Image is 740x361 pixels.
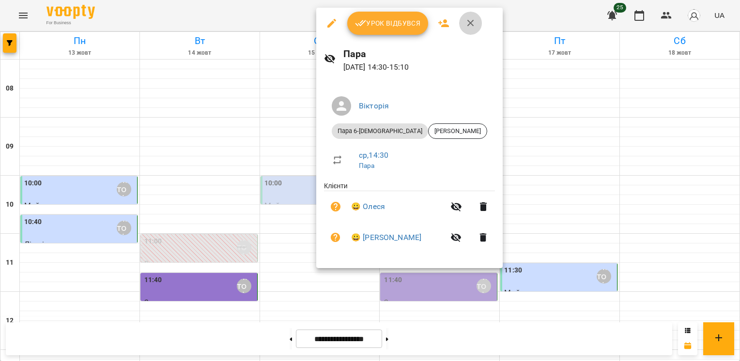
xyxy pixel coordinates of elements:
[343,61,495,73] p: [DATE] 14:30 - 15:10
[343,46,495,61] h6: Пара
[359,150,388,160] a: ср , 14:30
[324,226,347,249] button: Візит ще не сплачено. Додати оплату?
[351,201,385,212] a: 😀 Олеся
[351,232,421,243] a: 😀 [PERSON_NAME]
[324,181,495,256] ul: Клієнти
[429,127,487,135] span: [PERSON_NAME]
[359,101,389,110] a: Вікторія
[332,127,428,135] span: Пара 6-[DEMOGRAPHIC_DATA]
[324,195,347,218] button: Візит ще не сплачено. Додати оплату?
[428,123,487,139] div: [PERSON_NAME]
[359,162,375,169] a: Пара
[347,12,429,35] button: Урок відбувся
[355,17,421,29] span: Урок відбувся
